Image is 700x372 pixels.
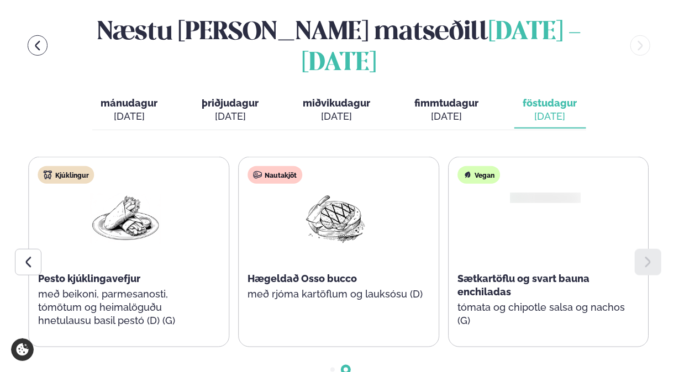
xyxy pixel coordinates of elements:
[294,92,380,129] button: miðvikudagur [DATE]
[193,92,268,129] button: þriðjudagur [DATE]
[202,110,259,123] div: [DATE]
[38,288,214,327] p: með beikoni, parmesanosti, tómötum og heimalöguðu hnetulausu basil pestó (D) (G)
[303,110,371,123] div: [DATE]
[253,171,262,179] img: beef.svg
[101,110,158,123] div: [DATE]
[92,92,167,129] button: mánudagur [DATE]
[415,110,479,123] div: [DATE]
[523,110,577,123] div: [DATE]
[415,97,479,109] span: fimmtudagur
[457,166,500,184] div: Vegan
[300,193,371,244] img: Beef-Meat.png
[457,301,633,327] p: tómata og chipotle salsa og nachos (G)
[248,166,302,184] div: Nautakjöt
[101,97,158,109] span: mánudagur
[202,97,259,109] span: þriðjudagur
[248,288,423,301] p: með rjóma kartöflum og lauksósu (D)
[457,273,590,297] span: Sætkartöflu og svart bauna enchiladas
[514,92,586,129] button: föstudagur [DATE]
[330,368,335,372] span: Go to slide 1
[91,193,161,244] img: Wraps.png
[38,273,140,284] span: Pesto kjúklingavefjur
[463,171,472,179] img: Vegan.svg
[406,92,488,129] button: fimmtudagur [DATE]
[344,368,348,372] span: Go to slide 2
[11,338,34,361] a: Cookie settings
[503,192,583,204] img: Enchilada.png
[38,166,94,184] div: Kjúklingur
[630,35,651,56] button: menu-btn-right
[248,273,357,284] span: Hægeldað Osso bucco
[44,171,52,179] img: chicken.svg
[303,97,371,109] span: miðvikudagur
[523,97,577,109] span: föstudagur
[28,35,48,56] button: menu-btn-left
[61,12,617,79] h2: Næstu [PERSON_NAME] matseðill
